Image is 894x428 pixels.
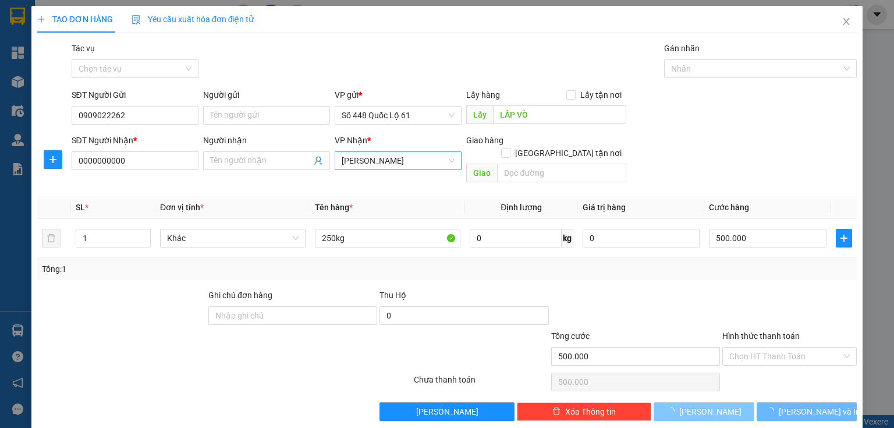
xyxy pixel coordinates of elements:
span: close [842,17,851,26]
button: delete [42,229,61,247]
span: Giao [466,164,497,182]
span: Số 448 Quốc Lộ 61 [342,107,455,124]
input: Dọc đường [497,164,626,182]
input: VD: Bàn, Ghế [315,229,460,247]
input: Ghi chú đơn hàng [208,306,377,325]
span: Tổng cước [551,331,590,341]
span: Đơn vị tính [160,203,204,212]
div: Người gửi [203,89,330,101]
span: Thu Hộ [379,291,406,300]
div: Người nhận [203,134,330,147]
button: [PERSON_NAME] [654,402,754,421]
button: Close [830,6,863,38]
span: Khác [167,229,299,247]
span: Lấy tận nơi [576,89,626,101]
button: deleteXóa Thông tin [517,402,651,421]
span: loading [766,407,779,415]
span: Tên hàng [315,203,353,212]
div: VP gửi [335,89,462,101]
span: Lấy [466,105,493,124]
div: Chưa thanh toán [413,373,549,394]
input: 0 [583,229,700,247]
button: plus [44,150,62,169]
input: Dọc đường [493,105,626,124]
span: Định lượng [501,203,542,212]
label: Tác vụ [72,44,95,53]
label: Ghi chú đơn hàng [208,291,272,300]
span: Xóa Thông tin [565,405,616,418]
span: kg [562,229,573,247]
span: Lấy hàng [466,90,500,100]
span: plus [37,15,45,23]
span: Cước hàng [709,203,749,212]
span: delete [552,407,560,416]
span: loading [666,407,679,415]
span: [PERSON_NAME] và In [779,405,860,418]
div: Tổng: 1 [42,263,346,275]
label: Hình thức thanh toán [722,331,800,341]
img: icon [132,15,141,24]
span: Giao hàng [466,136,503,145]
div: SĐT Người Gửi [72,89,198,101]
label: Gán nhãn [664,44,700,53]
span: Yêu cầu xuất hóa đơn điện tử [132,15,254,24]
span: [GEOGRAPHIC_DATA] tận nơi [510,147,626,160]
div: SĐT Người Nhận [72,134,198,147]
button: [PERSON_NAME] [379,402,514,421]
span: Giá trị hàng [583,203,626,212]
span: plus [836,234,852,243]
span: user-add [314,156,323,165]
span: [PERSON_NAME] [416,405,478,418]
span: TẠO ĐƠN HÀNG [37,15,113,24]
button: [PERSON_NAME] và In [757,402,857,421]
span: Gia Lai [342,152,455,169]
span: VP Nhận [335,136,367,145]
span: plus [44,155,62,164]
button: plus [836,229,852,247]
span: [PERSON_NAME] [679,405,742,418]
span: SL [76,203,85,212]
